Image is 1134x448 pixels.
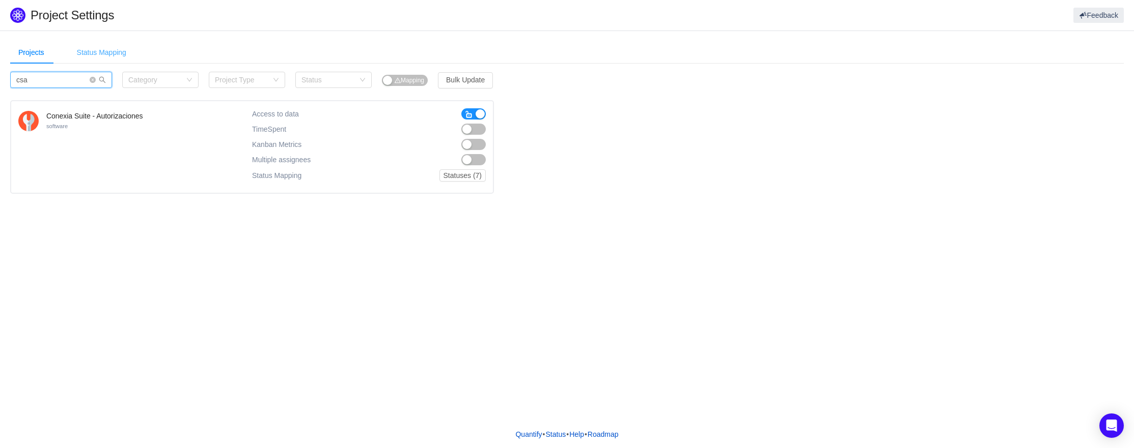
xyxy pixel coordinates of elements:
[566,430,569,438] span: •
[90,77,96,83] i: icon: close-circle
[252,108,299,120] div: Access to data
[46,123,68,129] small: software
[515,427,542,442] a: Quantify
[46,111,143,121] h4: Conexia Suite - Autorizaciones
[252,169,301,182] div: Status Mapping
[1073,8,1124,23] button: Feedback
[1099,413,1124,438] div: Open Intercom Messenger
[545,427,567,442] a: Status
[252,125,286,134] span: TimeSpent
[439,169,486,182] button: Statuses (7)
[69,41,134,64] div: Status Mapping
[395,77,401,83] i: icon: warning
[585,430,587,438] span: •
[128,75,181,85] div: Category
[543,430,545,438] span: •
[587,427,619,442] a: Roadmap
[438,72,493,88] button: Bulk Update
[10,41,52,64] div: Projects
[569,427,585,442] a: Help
[10,72,112,88] input: Project name
[99,76,106,83] i: icon: search
[359,77,366,84] i: icon: down
[31,8,677,23] h1: Project Settings
[252,156,311,164] span: Multiple assignees
[10,8,25,23] img: Quantify
[301,75,354,85] div: Status
[395,77,424,84] span: Mapping
[18,111,39,131] img: 13322
[252,140,301,148] span: Kanban Metrics
[186,77,192,84] i: icon: down
[273,77,279,84] i: icon: down
[215,75,268,85] div: Project Type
